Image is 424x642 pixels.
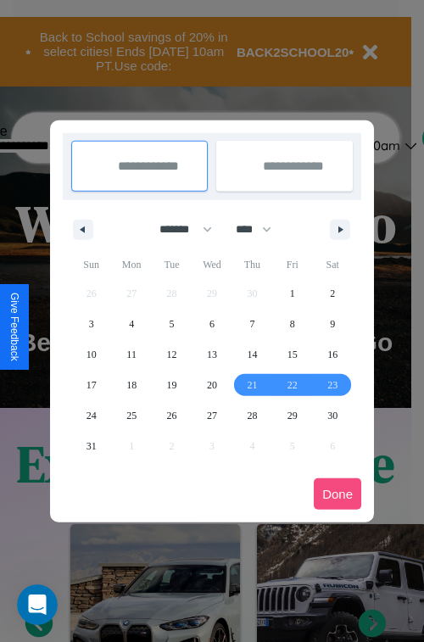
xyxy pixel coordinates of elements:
span: 5 [170,309,175,339]
span: 11 [126,339,137,370]
div: Give Feedback [8,293,20,361]
span: Mon [111,251,151,278]
button: 20 [192,370,232,400]
span: 14 [247,339,257,370]
span: 13 [207,339,217,370]
button: 3 [71,309,111,339]
span: 10 [86,339,97,370]
iframe: Intercom live chat [17,584,58,625]
button: 1 [272,278,312,309]
span: 16 [327,339,338,370]
button: 7 [232,309,272,339]
button: 17 [71,370,111,400]
button: 16 [313,339,353,370]
span: 29 [287,400,298,431]
button: 28 [232,400,272,431]
button: 10 [71,339,111,370]
span: 18 [126,370,137,400]
span: 23 [327,370,338,400]
span: 31 [86,431,97,461]
button: 11 [111,339,151,370]
span: Wed [192,251,232,278]
span: 12 [167,339,177,370]
button: 23 [313,370,353,400]
span: 20 [207,370,217,400]
button: 12 [152,339,192,370]
button: 9 [313,309,353,339]
span: 9 [330,309,335,339]
span: 4 [129,309,134,339]
button: 8 [272,309,312,339]
span: 21 [247,370,257,400]
button: 2 [313,278,353,309]
span: 30 [327,400,338,431]
span: 2 [330,278,335,309]
span: 26 [167,400,177,431]
button: 22 [272,370,312,400]
span: 1 [290,278,295,309]
button: 21 [232,370,272,400]
button: 13 [192,339,232,370]
span: Sun [71,251,111,278]
button: 31 [71,431,111,461]
span: 8 [290,309,295,339]
button: 19 [152,370,192,400]
span: 7 [249,309,254,339]
span: Tue [152,251,192,278]
span: 19 [167,370,177,400]
span: 24 [86,400,97,431]
span: 15 [287,339,298,370]
span: 3 [89,309,94,339]
span: Thu [232,251,272,278]
button: 30 [313,400,353,431]
span: 27 [207,400,217,431]
button: 29 [272,400,312,431]
button: 5 [152,309,192,339]
button: 25 [111,400,151,431]
button: 26 [152,400,192,431]
button: 14 [232,339,272,370]
span: 22 [287,370,298,400]
button: 4 [111,309,151,339]
span: 17 [86,370,97,400]
button: 18 [111,370,151,400]
button: 6 [192,309,232,339]
button: 15 [272,339,312,370]
button: Done [314,478,361,510]
button: 27 [192,400,232,431]
span: 6 [209,309,215,339]
span: 25 [126,400,137,431]
span: 28 [247,400,257,431]
button: 24 [71,400,111,431]
span: Sat [313,251,353,278]
span: Fri [272,251,312,278]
